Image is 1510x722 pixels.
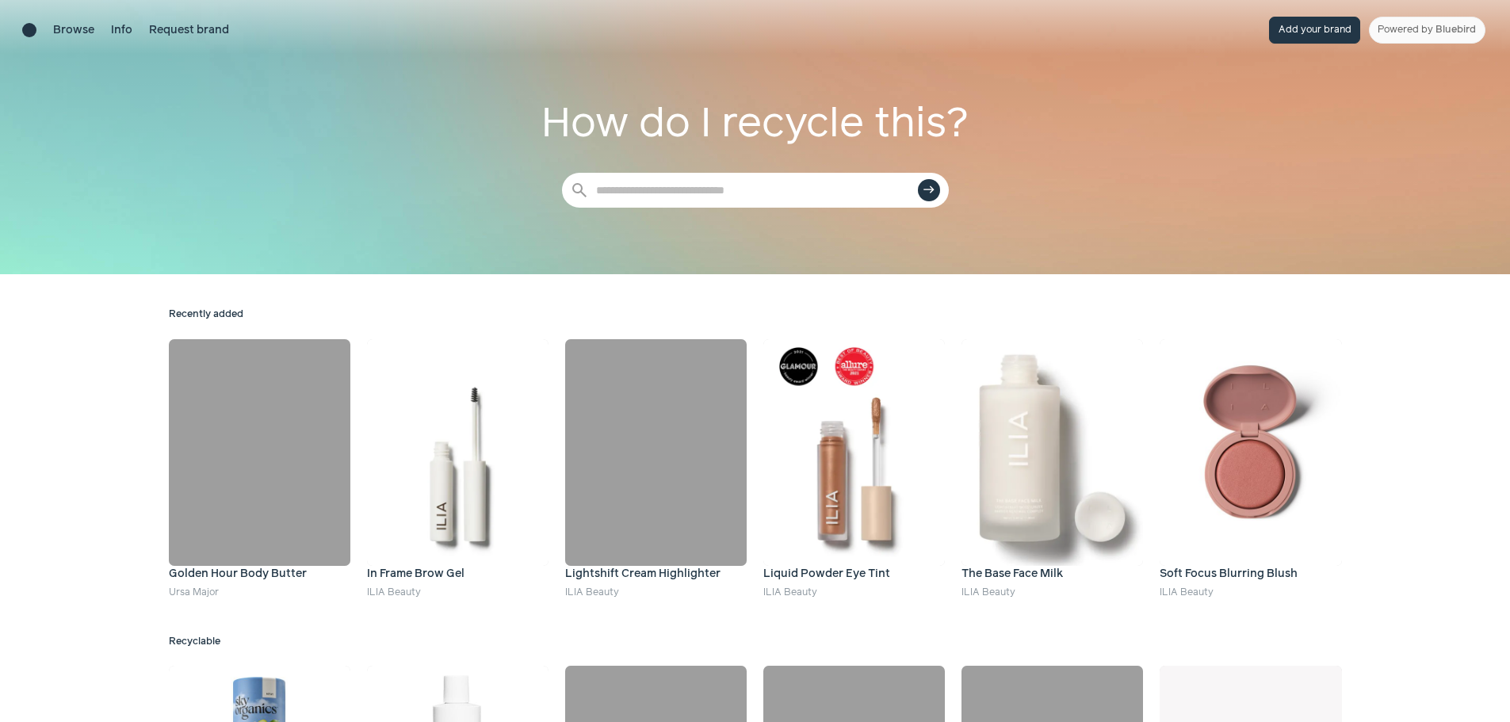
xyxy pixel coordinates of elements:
a: ILIA Beauty [367,587,421,598]
h4: Liquid Powder Eye Tint [763,566,945,583]
a: ILIA Beauty [961,587,1015,598]
a: Request brand [149,22,229,39]
a: Soft Focus Blurring Blush Soft Focus Blurring Blush [1160,339,1341,583]
a: Liquid Powder Eye Tint Liquid Powder Eye Tint [763,339,945,583]
h2: Recyclable [169,635,1342,649]
a: In Frame Brow Gel In Frame Brow Gel [367,339,549,583]
span: search [570,181,589,200]
h2: Recently added [169,308,1342,322]
a: Ursa Major [169,587,219,598]
span: Bluebird [1435,25,1476,35]
img: Soft Focus Blurring Blush [1160,339,1341,566]
h4: In Frame Brow Gel [367,566,549,583]
h4: The Base Face Milk [961,566,1143,583]
img: The Base Face Milk [961,339,1143,566]
h1: How do I recycle this? [540,94,971,156]
button: Add your brand [1269,17,1360,44]
img: Liquid Powder Eye Tint [763,339,945,566]
img: In Frame Brow Gel [367,339,549,566]
a: ILIA Beauty [763,587,817,598]
a: ILIA Beauty [565,587,619,598]
a: The Base Face Milk The Base Face Milk [961,339,1143,583]
span: east [923,184,935,197]
a: ILIA Beauty [1160,587,1214,598]
a: Golden Hour Body Butter Golden Hour Body Butter [169,339,350,583]
a: Lightshift Cream Highlighter Lightshift Cream Highlighter [565,339,747,583]
h4: Golden Hour Body Butter [169,566,350,583]
h4: Lightshift Cream Highlighter [565,566,747,583]
h4: Soft Focus Blurring Blush [1160,566,1341,583]
button: east [918,179,940,201]
a: Powered by Bluebird [1369,17,1485,44]
a: Info [111,22,132,39]
a: Browse [53,22,94,39]
a: Brand directory home [22,23,36,37]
